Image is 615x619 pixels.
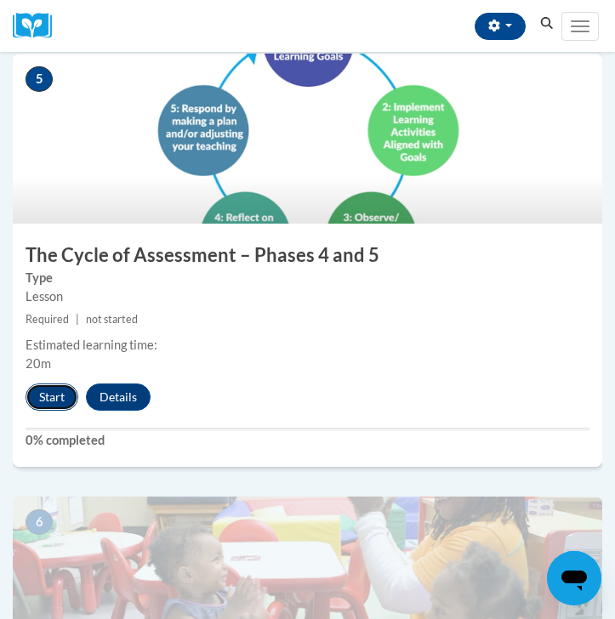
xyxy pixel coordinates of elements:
[475,13,526,40] button: Account Settings
[547,551,601,605] iframe: Button to launch messaging window
[26,336,589,355] div: Estimated learning time:
[26,313,69,326] span: Required
[534,14,560,34] button: Search
[26,287,589,306] div: Lesson
[86,313,138,326] span: not started
[26,356,51,371] span: 20m
[26,431,589,450] label: 0% completed
[26,66,53,92] span: 5
[13,242,602,269] h3: The Cycle of Assessment – Phases 4 and 5
[13,13,64,39] img: Logo brand
[26,383,78,411] button: Start
[86,383,151,411] button: Details
[76,313,79,326] span: |
[26,269,589,287] label: Type
[13,54,602,224] img: Course Image
[13,13,64,39] a: Cox Campus
[26,509,53,535] span: 6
